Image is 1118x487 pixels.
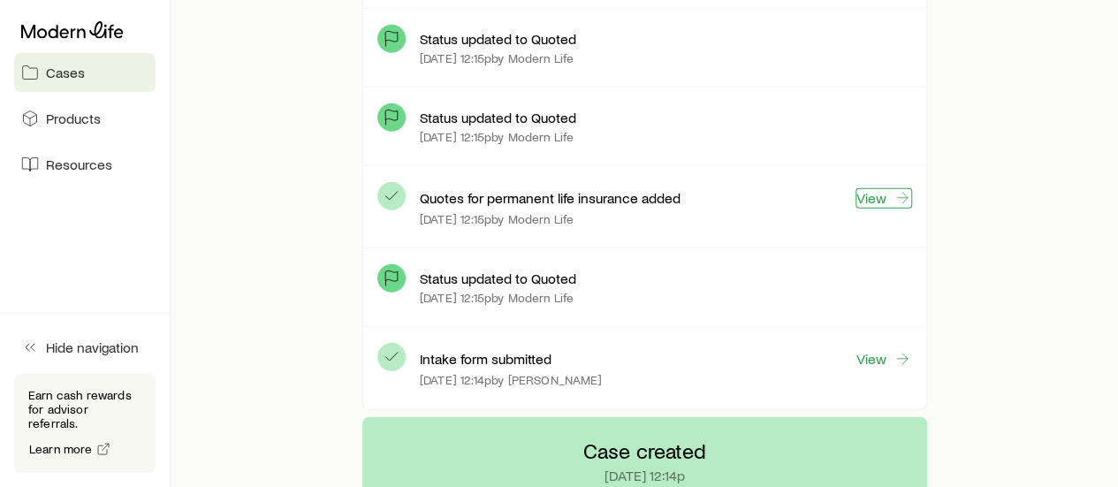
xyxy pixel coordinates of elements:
a: Products [14,99,156,138]
span: Hide navigation [46,339,139,356]
span: Learn more [29,443,93,455]
p: [DATE] 12:15p by Modern Life [420,130,574,144]
a: View [856,349,912,369]
p: Earn cash rewards for advisor referrals. [28,388,141,430]
p: Status updated to Quoted [420,109,576,126]
p: [DATE] 12:14p by [PERSON_NAME] [420,373,603,387]
p: [DATE] 12:15p by Modern Life [420,212,574,226]
div: Earn cash rewards for advisor referrals.Learn more [14,374,156,473]
button: Hide navigation [14,328,156,367]
span: Cases [46,64,85,81]
span: Resources [46,156,112,173]
p: Quotes for permanent life insurance added [420,189,681,207]
p: Intake form submitted [420,350,551,368]
p: Status updated to Quoted [420,270,576,287]
p: Case created [583,438,706,463]
p: [DATE] 12:15p by Modern Life [420,51,574,65]
a: Resources [14,145,156,184]
a: View [856,188,912,209]
p: [DATE] 12:14p [605,467,685,484]
span: Products [46,110,101,127]
p: [DATE] 12:15p by Modern Life [420,291,574,305]
p: Status updated to Quoted [420,30,576,48]
a: Cases [14,53,156,92]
